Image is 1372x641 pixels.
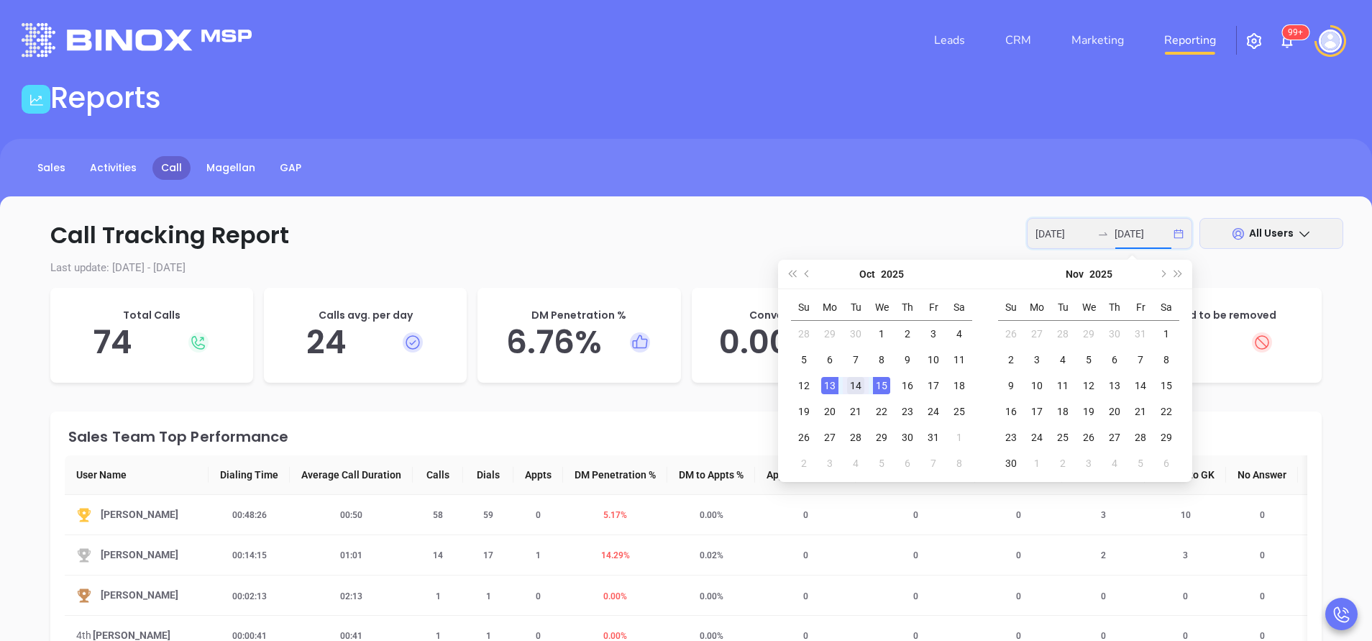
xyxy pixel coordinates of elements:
[1054,455,1071,472] div: 2
[1002,377,1020,394] div: 9
[1028,455,1046,472] div: 1
[895,347,920,373] td: 2025-10-09
[817,295,843,321] th: Mo
[527,631,549,641] span: 0
[869,399,895,424] td: 2025-10-22
[224,510,275,520] span: 00:48:26
[1172,510,1199,520] span: 10
[1158,325,1175,342] div: 1
[859,260,875,288] button: Choose a month
[68,429,1307,444] div: Sales Team Top Performance
[1115,226,1171,242] input: End date
[492,308,666,323] p: DM Penetration %
[1092,591,1115,601] span: 0
[29,260,1343,276] p: Last update: [DATE] - [DATE]
[1097,228,1109,240] span: to
[1128,373,1153,399] td: 2025-11-14
[1080,429,1097,446] div: 26
[463,455,513,495] th: Dials
[873,377,890,394] div: 15
[1132,455,1149,472] div: 5
[1097,228,1109,240] span: swap-right
[847,403,864,420] div: 21
[843,347,869,373] td: 2025-10-07
[795,455,813,472] div: 2
[881,260,904,288] button: Choose a year
[998,450,1024,476] td: 2025-11-30
[899,403,916,420] div: 23
[492,323,666,362] h5: 6.76 %
[1153,321,1179,347] td: 2025-11-01
[1102,347,1128,373] td: 2025-11-06
[998,399,1024,424] td: 2025-11-16
[1251,591,1273,601] span: 0
[29,156,74,180] a: Sales
[821,351,838,368] div: 6
[946,424,972,450] td: 2025-11-01
[925,351,942,368] div: 10
[76,588,92,604] img: Third-KkzKhbNG.svg
[1050,399,1076,424] td: 2025-11-18
[899,351,916,368] div: 9
[905,510,927,520] span: 0
[1080,403,1097,420] div: 19
[847,351,864,368] div: 7
[791,373,817,399] td: 2025-10-12
[1133,323,1307,362] h5: 0
[101,506,178,523] span: [PERSON_NAME]
[331,631,371,641] span: 00:41
[791,399,817,424] td: 2025-10-19
[946,295,972,321] th: Sa
[1132,429,1149,446] div: 28
[895,373,920,399] td: 2025-10-16
[595,510,636,520] span: 5.17 %
[427,631,449,641] span: 1
[1080,351,1097,368] div: 5
[1153,295,1179,321] th: Sa
[795,429,813,446] div: 26
[899,377,916,394] div: 16
[795,591,817,601] span: 0
[925,377,942,394] div: 17
[22,23,252,57] img: logo
[1054,351,1071,368] div: 4
[817,450,843,476] td: 2025-11-03
[1002,325,1020,342] div: 26
[817,424,843,450] td: 2025-10-27
[1050,295,1076,321] th: Tu
[895,424,920,450] td: 2025-10-30
[791,347,817,373] td: 2025-10-05
[795,550,817,560] span: 0
[1106,455,1123,472] div: 4
[869,450,895,476] td: 2025-11-05
[1128,321,1153,347] td: 2025-10-31
[951,325,968,342] div: 4
[895,295,920,321] th: Th
[1054,403,1071,420] div: 18
[1000,26,1037,55] a: CRM
[869,295,895,321] th: We
[1066,26,1130,55] a: Marketing
[1102,424,1128,450] td: 2025-11-27
[869,373,895,399] td: 2025-10-15
[1132,325,1149,342] div: 31
[795,377,813,394] div: 12
[920,373,946,399] td: 2025-10-17
[1106,429,1123,446] div: 27
[1050,450,1076,476] td: 2025-12-02
[951,403,968,420] div: 25
[527,591,549,601] span: 0
[1028,403,1046,420] div: 17
[905,631,927,641] span: 0
[1153,399,1179,424] td: 2025-11-22
[427,591,449,601] span: 1
[1171,260,1186,288] button: Next year (Control + right)
[920,295,946,321] th: Fr
[795,403,813,420] div: 19
[1024,424,1050,450] td: 2025-11-24
[1106,351,1123,368] div: 6
[817,321,843,347] td: 2025-09-29
[475,510,502,520] span: 59
[691,631,732,641] span: 0.00 %
[595,631,636,641] span: 0.00 %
